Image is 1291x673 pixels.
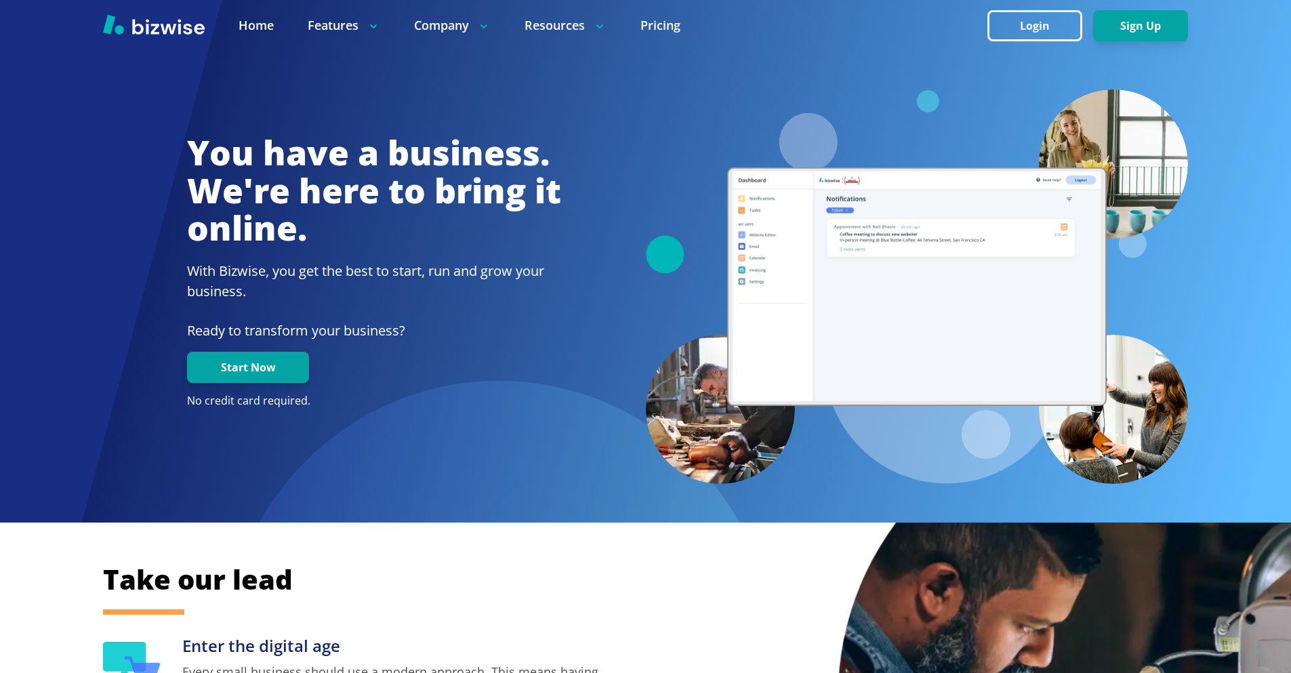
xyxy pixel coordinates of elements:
[103,14,205,35] img: Bizwise Logo
[187,321,561,341] p: Ready to transform your business?
[987,20,1093,33] a: Login
[187,394,561,409] p: No credit card required.
[987,10,1082,41] button: Login
[103,561,1120,598] h2: Take our lead
[414,17,491,34] p: Company
[1093,20,1188,33] a: Sign Up
[187,361,309,374] a: Start Now
[308,17,380,34] p: Features
[182,635,611,657] h3: Enter the digital age
[640,17,680,34] a: Pricing
[187,352,309,383] button: Start Now
[187,134,561,247] h1: You have a business. We're here to bring it online.
[525,17,607,34] p: Resources
[1093,10,1188,41] button: Sign Up
[187,261,561,302] h2: With Bizwise, you get the best to start, run and grow your business.
[239,17,274,34] a: Home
